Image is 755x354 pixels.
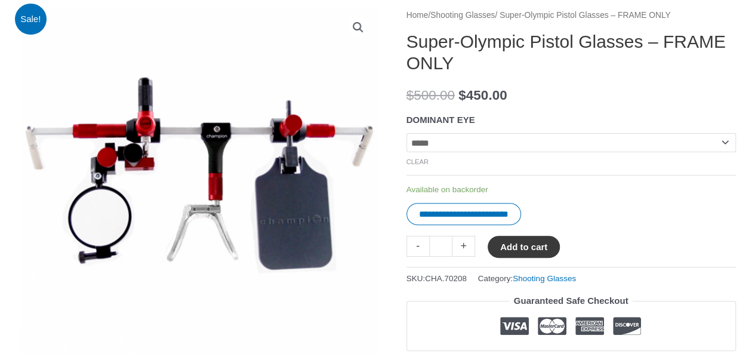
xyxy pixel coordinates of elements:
span: $ [458,88,466,103]
a: - [406,236,429,257]
nav: Breadcrumb [406,8,736,23]
label: DOMINANT EYE [406,115,475,125]
h1: Super-Olympic Pistol Glasses – FRAME ONLY [406,31,736,74]
a: Shooting Glasses [513,274,576,283]
span: Category: [478,271,576,286]
a: Clear options [406,158,429,165]
a: + [452,236,475,257]
p: Available on backorder [406,184,736,195]
span: $ [406,88,414,103]
span: SKU: [406,271,467,286]
legend: Guaranteed Safe Checkout [509,293,633,309]
bdi: 500.00 [406,88,455,103]
a: Home [406,11,429,20]
input: Product quantity [429,236,452,257]
a: View full-screen image gallery [347,17,369,38]
bdi: 450.00 [458,88,507,103]
span: Sale! [15,4,47,35]
button: Add to cart [488,236,560,258]
a: Shooting Glasses [430,11,495,20]
span: CHA.70208 [425,274,467,283]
